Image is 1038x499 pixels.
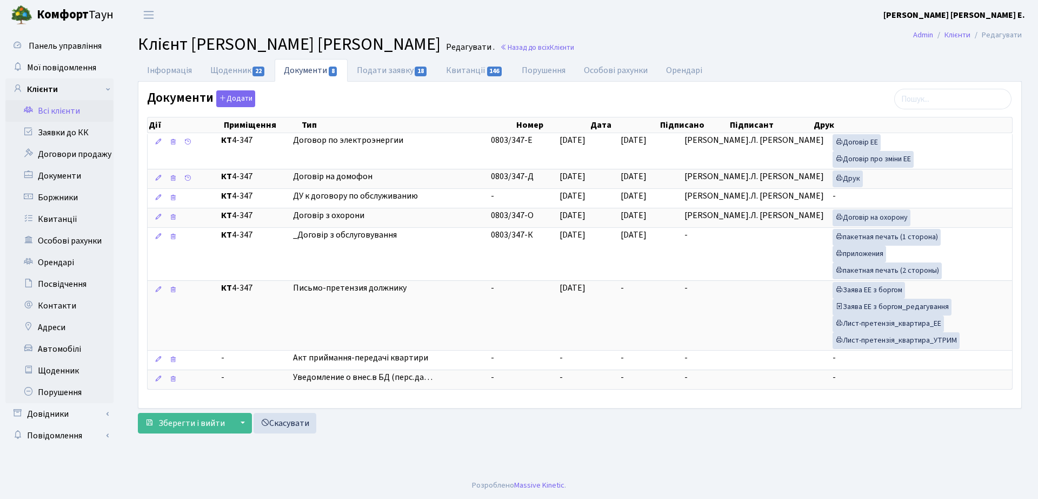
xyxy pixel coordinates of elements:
[221,229,284,241] span: 4-347
[301,117,515,133] th: Тип
[5,360,114,382] a: Щоденник
[833,209,910,226] a: Договір на охорону
[491,170,534,182] span: 0803/347-Д
[444,42,495,52] small: Редагувати .
[221,134,232,146] b: КТ
[293,229,482,241] span: _Договір з обслуговування
[833,316,944,332] a: Лист-претензія_квартира_ЕЕ
[833,246,886,262] a: приложения
[575,59,657,82] a: Особові рахунки
[621,371,624,383] span: -
[560,190,585,202] span: [DATE]
[216,90,255,107] button: Документи
[833,262,942,279] a: пакетная печать (2 стороны)
[5,382,114,403] a: Порушення
[621,352,624,364] span: -
[293,190,482,202] span: ДУ к договору по обслуживанию
[833,352,836,364] span: -
[560,170,585,182] span: [DATE]
[293,371,482,384] span: Уведомление о внес.в БД (перс.да…
[293,352,482,364] span: Акт приймання-передачі квартири
[514,480,564,491] a: Massive Kinetic
[5,57,114,78] a: Мої повідомлення
[293,134,482,147] span: Договор по электроэнергии
[221,209,232,221] b: КТ
[5,425,114,447] a: Повідомлення
[833,371,836,383] span: -
[491,209,534,221] span: 0803/347-О
[491,134,533,146] span: 0803/347-Е
[252,67,264,76] span: 22
[214,89,255,108] a: Додати
[550,42,574,52] span: Клієнти
[659,117,729,133] th: Підписано
[813,117,1012,133] th: Друк
[221,190,284,202] span: 4-347
[5,187,114,208] a: Боржники
[138,59,201,82] a: Інформація
[11,4,32,26] img: logo.png
[221,282,284,294] span: 4-347
[684,282,688,294] span: -
[5,100,114,122] a: Всі клієнти
[560,352,563,364] span: -
[221,282,232,294] b: КТ
[5,252,114,273] a: Орендарі
[500,42,574,52] a: Назад до всіхКлієнти
[833,229,941,246] a: пакетная печать (1 сторона)
[684,371,688,383] span: -
[560,282,585,294] span: [DATE]
[913,29,933,41] a: Admin
[491,371,494,383] span: -
[897,24,1038,47] nav: breadcrumb
[5,208,114,230] a: Квитанції
[621,190,647,202] span: [DATE]
[515,117,589,133] th: Номер
[560,209,585,221] span: [DATE]
[37,6,89,23] b: Комфорт
[491,282,494,294] span: -
[5,165,114,187] a: Документи
[729,117,813,133] th: Підписант
[684,209,824,221] span: [PERSON_NAME].Л. [PERSON_NAME]
[621,209,647,221] span: [DATE]
[221,209,284,222] span: 4-347
[491,352,494,364] span: -
[487,67,502,76] span: 146
[5,403,114,425] a: Довідники
[5,273,114,295] a: Посвідчення
[293,282,482,294] span: Письмо-претензия должнику
[684,229,688,241] span: -
[221,170,232,182] b: КТ
[833,134,881,151] a: Договір ЕЕ
[437,59,512,82] a: Квитанції
[684,134,824,146] span: [PERSON_NAME].Л. [PERSON_NAME]
[293,170,482,183] span: Договір на домофон
[329,67,337,76] span: 8
[221,190,232,202] b: КТ
[833,151,914,168] a: Договір про зміни ЕЕ
[5,35,114,57] a: Панель управління
[657,59,711,82] a: Орендарі
[684,352,688,364] span: -
[147,90,255,107] label: Документи
[472,480,566,491] div: Розроблено .
[560,229,585,241] span: [DATE]
[135,6,162,24] button: Переключити навігацію
[970,29,1022,41] li: Редагувати
[491,190,494,202] span: -
[5,230,114,252] a: Особові рахунки
[158,417,225,429] span: Зберегти і вийти
[833,190,836,202] span: -
[138,32,441,57] span: Клієнт [PERSON_NAME] [PERSON_NAME]
[5,78,114,100] a: Клієнти
[621,134,647,146] span: [DATE]
[833,299,951,316] a: Заява ЕЕ з боргом_редагування
[560,371,563,383] span: -
[201,59,275,82] a: Щоденник
[221,352,284,364] span: -
[621,229,647,241] span: [DATE]
[221,229,232,241] b: КТ
[221,371,284,384] span: -
[621,282,624,294] span: -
